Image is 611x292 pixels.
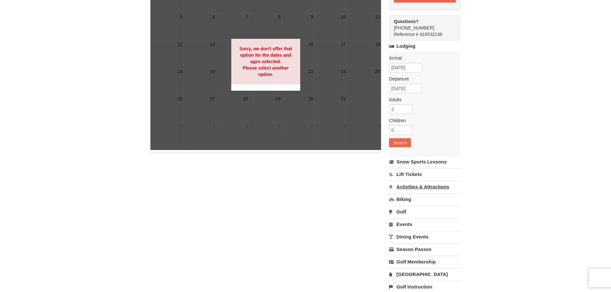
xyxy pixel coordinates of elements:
[394,32,418,37] span: Reference #
[394,18,449,30] span: [PHONE_NUMBER]
[389,55,456,61] label: Arrival
[389,168,461,180] a: Lift Tickets
[389,231,461,243] a: Dining Events
[389,138,411,147] button: Search
[420,32,442,37] span: 416532138
[389,243,461,255] a: Season Passes
[389,206,461,218] a: Golf
[389,218,461,230] a: Events
[394,19,419,24] strong: Questions?
[389,193,461,205] a: Biking
[389,156,461,168] a: Snow Sports Lessons
[389,76,456,82] label: Departure
[389,181,461,193] a: Activities & Attractions
[389,40,461,52] a: Lodging
[389,96,456,103] label: Adults
[239,46,292,77] strong: Sorry, we don't offer that option for the dates and ages selected. Please select another option.
[389,256,461,268] a: Golf Membership
[389,117,456,124] label: Children
[389,268,461,280] a: [GEOGRAPHIC_DATA]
